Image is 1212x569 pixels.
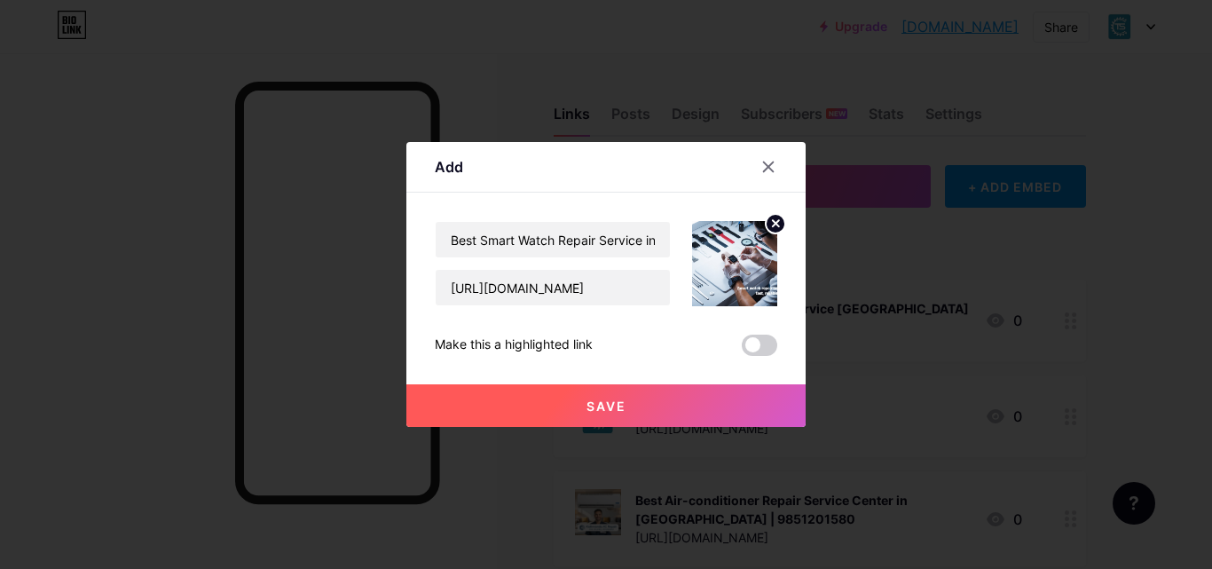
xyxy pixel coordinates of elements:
span: Save [586,399,626,414]
input: URL [436,270,670,305]
img: link_thumbnail [692,221,777,306]
button: Save [406,384,806,427]
div: Make this a highlighted link [435,335,593,356]
input: Title [436,222,670,257]
div: Add [435,156,463,178]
